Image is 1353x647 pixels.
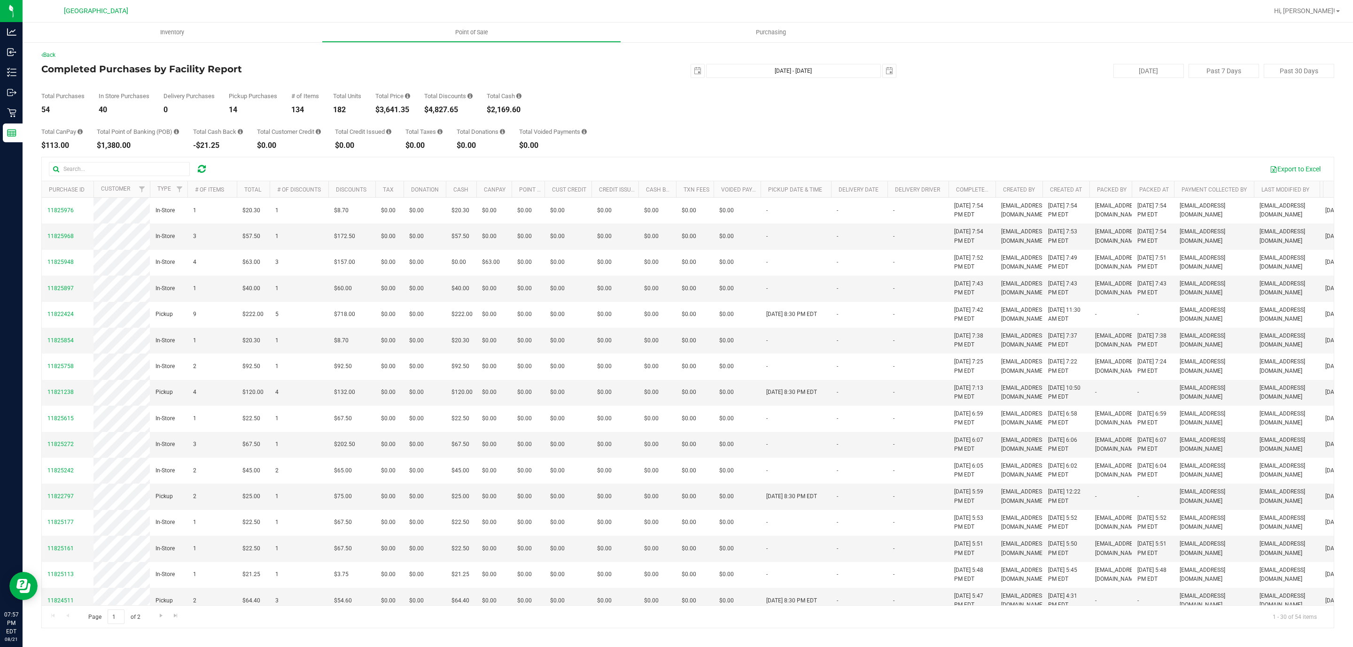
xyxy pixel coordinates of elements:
[47,597,74,604] span: 11824511
[451,362,469,371] span: $92.50
[457,129,505,135] div: Total Donations
[163,106,215,114] div: 0
[954,201,990,219] span: [DATE] 7:54 PM EDT
[1180,331,1248,349] span: [EMAIL_ADDRESS][DOMAIN_NAME]
[519,142,587,149] div: $0.00
[1137,310,1139,319] span: -
[766,284,768,293] span: -
[644,284,659,293] span: $0.00
[154,609,168,622] a: Go to the next page
[334,284,352,293] span: $60.00
[1137,331,1168,349] span: [DATE] 7:38 PM EDT
[242,336,260,345] span: $20.30
[719,258,734,267] span: $0.00
[335,129,391,135] div: Total Credit Issued
[682,310,696,319] span: $0.00
[47,233,74,239] span: 11825968
[621,23,920,42] a: Purchasing
[550,206,565,215] span: $0.00
[839,186,879,193] a: Delivery Date
[1001,254,1047,271] span: [EMAIL_ADDRESS][DOMAIN_NAME]
[1048,201,1084,219] span: [DATE] 7:54 PM EDT
[597,284,612,293] span: $0.00
[97,142,179,149] div: $1,380.00
[409,310,424,319] span: $0.00
[97,129,179,135] div: Total Point of Banking (POB)
[1260,357,1314,375] span: [EMAIL_ADDRESS][DOMAIN_NAME]
[193,142,243,149] div: -$21.25
[550,258,565,267] span: $0.00
[837,258,838,267] span: -
[49,162,190,176] input: Search...
[1139,186,1169,193] a: Packed At
[381,362,396,371] span: $0.00
[582,129,587,135] i: Sum of all voided payment transaction amounts, excluding tips and transaction fees, for all purch...
[837,362,838,371] span: -
[242,232,260,241] span: $57.50
[1001,227,1047,245] span: [EMAIL_ADDRESS][DOMAIN_NAME]
[156,362,175,371] span: In-Store
[517,284,532,293] span: $0.00
[597,232,612,241] span: $0.00
[333,106,361,114] div: 182
[482,336,497,345] span: $0.00
[409,258,424,267] span: $0.00
[1095,357,1141,375] span: [EMAIL_ADDRESS][DOMAIN_NAME]
[386,129,391,135] i: Sum of all account credit issued for all refunds from returned purchases in the date range.
[275,284,279,293] span: 1
[954,357,990,375] span: [DATE] 7:25 PM EDT
[467,93,473,99] i: Sum of the discount values applied to the all purchases in the date range.
[169,609,183,622] a: Go to the last page
[1260,227,1314,245] span: [EMAIL_ADDRESS][DOMAIN_NAME]
[275,362,279,371] span: 1
[99,106,149,114] div: 40
[766,232,768,241] span: -
[597,336,612,345] span: $0.00
[7,128,16,138] inline-svg: Reports
[1189,64,1259,78] button: Past 7 Days
[193,258,196,267] span: 4
[7,68,16,77] inline-svg: Inventory
[193,362,196,371] span: 2
[244,186,261,193] a: Total
[424,106,473,114] div: $4,827.65
[163,93,215,99] div: Delivery Purchases
[766,258,768,267] span: -
[719,362,734,371] span: $0.00
[334,258,355,267] span: $157.00
[41,129,83,135] div: Total CanPay
[1137,357,1168,375] span: [DATE] 7:24 PM EDT
[682,206,696,215] span: $0.00
[895,186,940,193] a: Delivery Driver
[381,284,396,293] span: $0.00
[9,572,38,600] iframe: Resource center
[409,362,424,371] span: $0.00
[644,258,659,267] span: $0.00
[405,129,443,135] div: Total Taxes
[383,186,394,193] a: Tax
[451,310,473,319] span: $222.00
[47,571,74,578] span: 11825113
[893,284,894,293] span: -
[517,310,532,319] span: $0.00
[1050,186,1082,193] a: Created At
[257,142,321,149] div: $0.00
[291,93,319,99] div: # of Items
[49,186,85,193] a: Purchase ID
[1095,227,1141,245] span: [EMAIL_ADDRESS][DOMAIN_NAME]
[766,206,768,215] span: -
[954,279,990,297] span: [DATE] 7:43 PM EDT
[41,52,55,58] a: Back
[47,415,74,422] span: 11825615
[1264,161,1327,177] button: Export to Excel
[242,206,260,215] span: $20.30
[550,336,565,345] span: $0.00
[719,310,734,319] span: $0.00
[487,93,521,99] div: Total Cash
[482,232,497,241] span: $0.00
[291,106,319,114] div: 134
[682,258,696,267] span: $0.00
[451,258,466,267] span: $0.00
[550,310,565,319] span: $0.00
[1260,279,1314,297] span: [EMAIL_ADDRESS][DOMAIN_NAME]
